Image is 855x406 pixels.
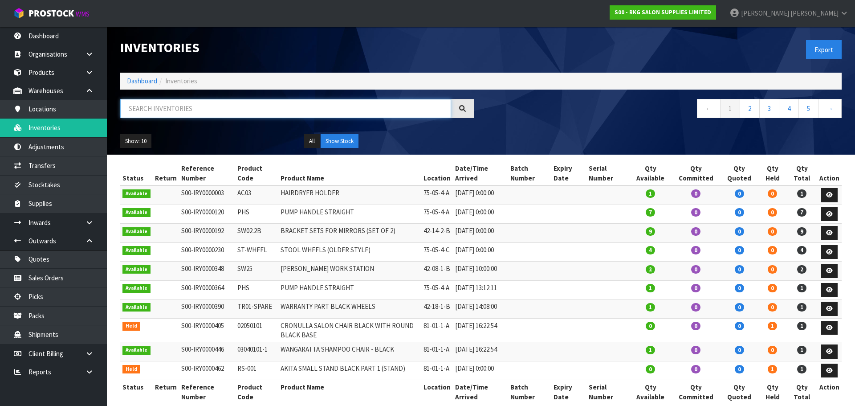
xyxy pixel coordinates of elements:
a: S00 - RKG SALON SUPPLIES LIMITED [610,5,716,20]
td: 75-05-4-A [421,280,453,299]
span: 0 [735,346,744,354]
span: 0 [735,303,744,312]
td: [DATE] 0:00:00 [453,361,508,380]
td: 81-01-1-A [421,361,453,380]
td: S00-IRY0000462 [179,361,236,380]
th: Serial Number [586,161,630,185]
td: 75-05-4-A [421,205,453,224]
span: Available [122,303,151,312]
span: 0 [691,227,700,236]
span: Available [122,284,151,293]
span: 9 [646,227,655,236]
td: PUMP HANDLE STRAIGHT [278,280,421,299]
span: 0 [768,246,777,254]
td: TR01-SPARE [235,299,278,319]
td: 42-14-2-B [421,224,453,243]
td: [DATE] 13:12:11 [453,280,508,299]
span: Held [122,365,140,374]
th: Date/Time Arrived [453,161,508,185]
span: 2 [646,265,655,274]
a: → [818,99,842,118]
td: S00-IRY0000348 [179,262,236,281]
span: Available [122,265,151,274]
td: CRONULLA SALON CHAIR BLACK WITH ROUND BLACK BASE [278,318,421,342]
th: Serial Number [586,380,630,404]
th: Return [153,161,179,185]
th: Qty Quoted [721,161,758,185]
th: Product Name [278,161,421,185]
th: Qty Total [786,380,817,404]
td: HAIRDRYER HOLDER [278,185,421,205]
td: [DATE] 0:00:00 [453,185,508,205]
td: [PERSON_NAME] WORK STATION [278,262,421,281]
a: 4 [779,99,799,118]
td: RS-001 [235,361,278,380]
span: 0 [768,208,777,217]
button: Export [806,40,842,59]
span: 0 [768,346,777,354]
td: SW02.2B [235,224,278,243]
span: 0 [691,189,700,198]
span: Available [122,346,151,355]
span: 0 [735,208,744,217]
td: [DATE] 16:22:54 [453,318,508,342]
span: 1 [768,322,777,330]
span: 0 [768,265,777,274]
span: 1 [646,303,655,312]
span: 0 [768,189,777,198]
span: 0 [691,208,700,217]
span: 1 [797,303,806,312]
th: Action [817,380,842,404]
a: Dashboard [127,77,157,85]
th: Date/Time Arrived [453,380,508,404]
span: 7 [797,208,806,217]
td: WARRANTY PART BLACK WHEELS [278,299,421,319]
td: PUMP HANDLE STRAIGHT [278,205,421,224]
th: Product Code [235,380,278,404]
span: Available [122,208,151,217]
td: S00-IRY0000230 [179,242,236,262]
span: 0 [735,189,744,198]
nav: Page navigation [488,99,842,121]
span: ProStock [28,8,74,19]
td: [DATE] 16:22:54 [453,342,508,361]
span: Inventories [165,77,197,85]
th: Location [421,380,453,404]
button: Show: 10 [120,134,151,148]
td: 02050101 [235,318,278,342]
span: Available [122,189,151,198]
span: 0 [735,365,744,373]
span: 0 [735,227,744,236]
a: 2 [740,99,760,118]
th: Action [817,161,842,185]
th: Reference Number [179,380,236,404]
th: Qty Available [630,161,672,185]
td: [DATE] 0:00:00 [453,224,508,243]
small: WMS [76,10,90,18]
th: Status [120,161,153,185]
strong: S00 - RKG SALON SUPPLIES LIMITED [615,8,711,16]
td: 42-18-1-B [421,299,453,319]
th: Qty Total [786,161,817,185]
span: [PERSON_NAME] [741,9,789,17]
span: 0 [735,246,744,254]
td: 81-01-1-A [421,342,453,361]
td: PHS [235,205,278,224]
th: Expiry Date [551,380,586,404]
span: 0 [768,227,777,236]
span: 1 [646,284,655,292]
td: ST-WHEEL [235,242,278,262]
td: S00-IRY0000120 [179,205,236,224]
th: Qty Available [630,380,672,404]
span: 0 [768,303,777,312]
span: 0 [646,365,655,373]
span: [PERSON_NAME] [790,9,839,17]
th: Reference Number [179,161,236,185]
td: S00-IRY0000003 [179,185,236,205]
td: STOOL WHEELS (OLDER STYLE) [278,242,421,262]
td: [DATE] 14:08:00 [453,299,508,319]
td: SW25 [235,262,278,281]
span: 1 [797,346,806,354]
span: 0 [735,322,744,330]
td: 75-05-4-C [421,242,453,262]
